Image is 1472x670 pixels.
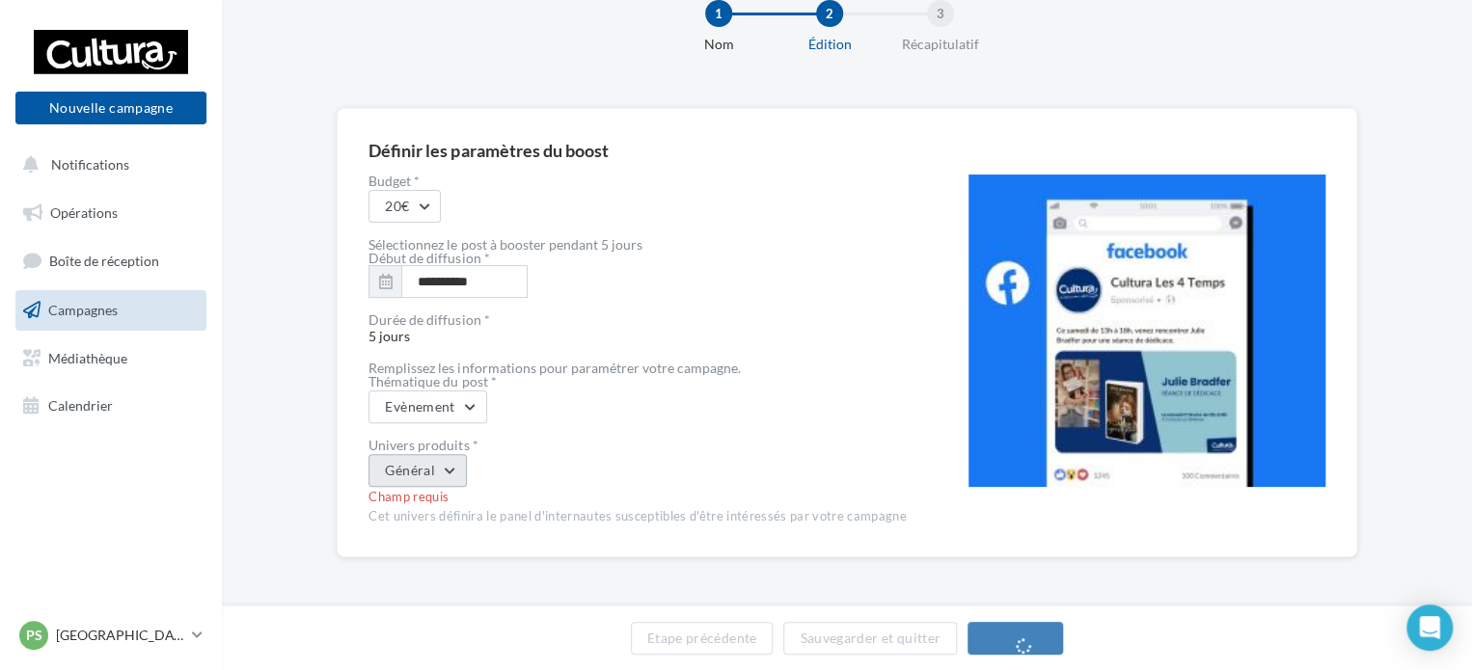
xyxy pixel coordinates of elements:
div: Récapitulatif [879,35,1002,54]
img: operation-preview [968,174,1325,487]
span: Boîte de réception [49,253,159,269]
label: Budget * [368,174,906,188]
a: Campagnes [12,290,210,331]
span: Campagnes [48,302,118,318]
span: Médiathèque [48,349,127,365]
div: Thématique du post * [368,375,906,389]
button: 20€ [368,190,441,223]
a: Opérations [12,193,210,233]
a: Médiathèque [12,338,210,379]
a: PS [GEOGRAPHIC_DATA] [15,617,206,654]
span: Calendrier [48,397,113,414]
button: Notifications [12,145,203,185]
div: Nom [657,35,780,54]
div: Édition [768,35,891,54]
div: Définir les paramètres du boost [368,142,608,159]
a: Boîte de réception [12,240,210,281]
div: Sélectionnez le post à booster pendant 5 jours [368,238,906,252]
span: Notifications [51,156,129,173]
button: Etape précédente [631,622,774,655]
span: 5 jours [368,313,906,344]
div: Cet univers définira le panel d'internautes susceptibles d'être intéressés par votre campagne [368,508,906,525]
button: Nouvelle campagne [15,92,206,124]
div: Champ requis [368,489,906,506]
span: PS [26,626,42,645]
div: Remplissez les informations pour paramétrer votre campagne. [368,362,906,375]
button: Général [368,454,466,487]
p: [GEOGRAPHIC_DATA] [56,626,184,645]
button: Evènement [368,390,486,423]
span: Opérations [50,204,118,221]
div: Durée de diffusion * [368,313,906,327]
div: Open Intercom Messenger [1406,604,1453,651]
label: Début de diffusion * [368,252,489,265]
div: Univers produits * [368,439,906,452]
button: Sauvegarder et quitter [783,622,957,655]
a: Calendrier [12,386,210,426]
